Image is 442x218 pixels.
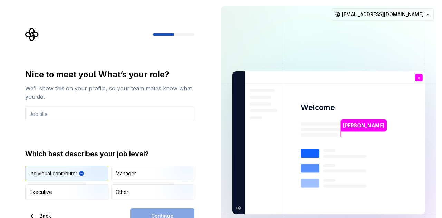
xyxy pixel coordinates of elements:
[25,69,194,80] div: Nice to meet you! What’s your role?
[116,189,128,196] div: Other
[25,84,194,101] div: We’ll show this on your profile, so your team mates know what you do.
[25,106,194,121] input: Job title
[25,149,194,159] div: Which best describes your job level?
[116,170,136,177] div: Manager
[342,11,424,18] span: [EMAIL_ADDRESS][DOMAIN_NAME]
[25,28,39,41] svg: Supernova Logo
[418,76,420,80] p: s
[30,189,52,196] div: Executive
[301,102,335,112] p: Welcome
[343,122,384,129] p: [PERSON_NAME]
[30,170,77,177] div: Individual contributor
[332,8,434,21] button: [EMAIL_ADDRESS][DOMAIN_NAME]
